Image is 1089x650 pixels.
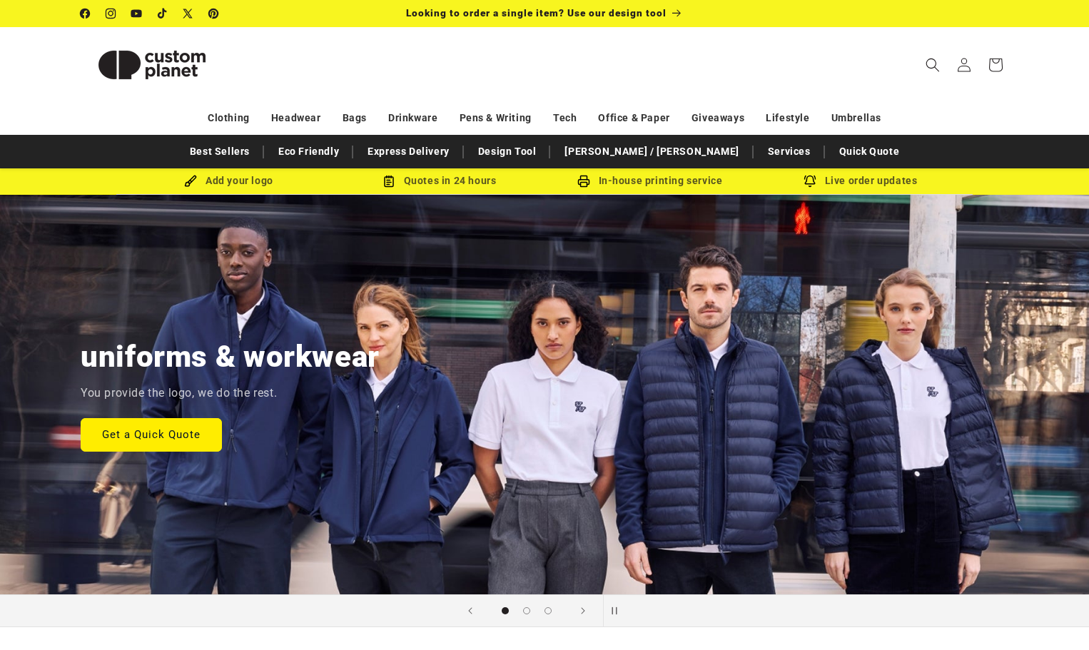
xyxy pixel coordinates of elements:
a: Express Delivery [360,139,457,164]
a: Drinkware [388,106,437,131]
div: Live order updates [755,172,966,190]
a: Giveaways [692,106,744,131]
summary: Search [917,49,948,81]
a: Lifestyle [766,106,809,131]
a: Office & Paper [598,106,669,131]
a: Pens & Writing [460,106,532,131]
img: Brush Icon [184,175,197,188]
a: Headwear [271,106,321,131]
button: Previous slide [455,595,486,626]
button: Load slide 2 of 3 [516,600,537,621]
h2: uniforms & workwear [81,337,380,376]
div: In-house printing service [544,172,755,190]
img: Custom Planet [81,33,223,97]
a: [PERSON_NAME] / [PERSON_NAME] [557,139,746,164]
button: Load slide 1 of 3 [495,600,516,621]
a: Bags [343,106,367,131]
img: In-house printing [577,175,590,188]
button: Next slide [567,595,599,626]
button: Load slide 3 of 3 [537,600,559,621]
a: Services [761,139,818,164]
div: Quotes in 24 hours [334,172,544,190]
a: Umbrellas [831,106,881,131]
a: Best Sellers [183,139,257,164]
img: Order Updates Icon [383,175,395,188]
p: You provide the logo, we do the rest. [81,383,277,404]
a: Design Tool [471,139,544,164]
span: Looking to order a single item? Use our design tool [406,7,667,19]
a: Get a Quick Quote [81,417,222,451]
img: Order updates [804,175,816,188]
div: Add your logo [123,172,334,190]
a: Tech [553,106,577,131]
button: Pause slideshow [603,595,634,626]
a: Quick Quote [832,139,907,164]
a: Custom Planet [76,27,229,102]
a: Eco Friendly [271,139,346,164]
a: Clothing [208,106,250,131]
